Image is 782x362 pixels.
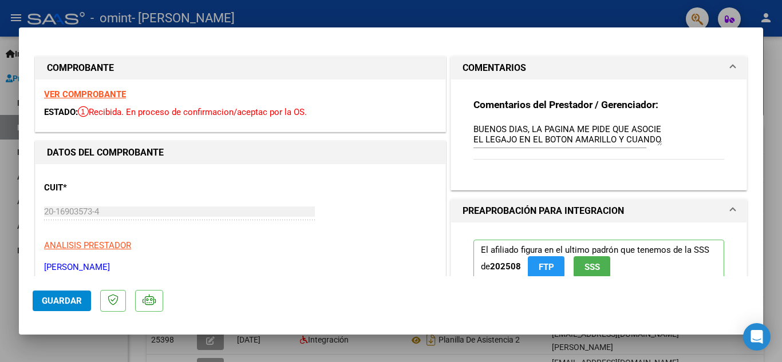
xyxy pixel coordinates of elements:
p: CUIT [44,181,162,194]
mat-expansion-panel-header: COMENTARIOS [451,57,747,79]
p: [PERSON_NAME] [44,261,437,274]
span: FTP [539,262,554,272]
span: ANALISIS PRESTADOR [44,240,131,250]
button: SSS [574,256,610,277]
strong: DATOS DEL COMPROBANTE [47,147,164,158]
strong: COMPROBANTE [47,62,114,73]
div: COMENTARIOS [451,79,747,190]
button: Guardar [33,291,91,311]
div: Open Intercom Messenger [743,323,771,351]
h1: COMENTARIOS [463,61,526,75]
h1: PREAPROBACIÓN PARA INTEGRACION [463,204,624,218]
span: ESTADO: [44,107,78,117]
button: FTP [528,256,564,277]
span: SSS [584,262,600,272]
a: VER COMPROBANTE [44,89,126,100]
p: El afiliado figura en el ultimo padrón que tenemos de la SSS de [473,240,724,283]
mat-expansion-panel-header: PREAPROBACIÓN PARA INTEGRACION [451,200,747,222]
span: Recibida. En proceso de confirmacion/aceptac por la OS. [78,107,307,117]
strong: Comentarios del Prestador / Gerenciador: [473,99,658,110]
strong: 202508 [490,261,521,272]
span: Guardar [42,296,82,306]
